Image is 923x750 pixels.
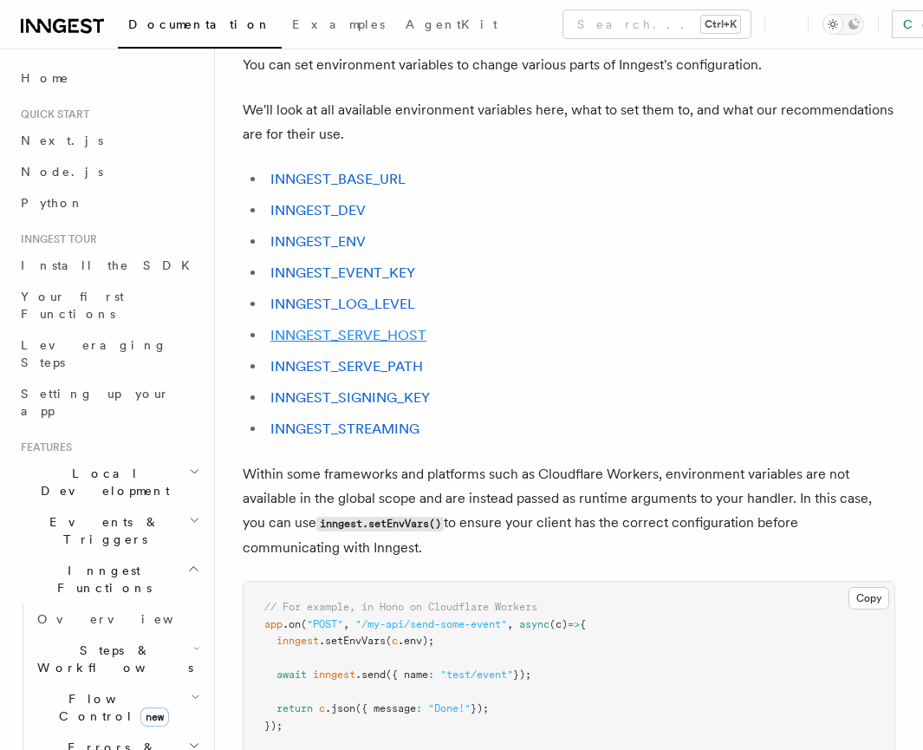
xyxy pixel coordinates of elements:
[398,635,434,647] span: .env);
[395,5,508,47] a: AgentKit
[21,338,167,369] span: Leveraging Steps
[563,10,751,38] button: Search...Ctrl+K
[282,5,395,47] a: Examples
[270,171,406,187] a: INNGEST_BASE_URL
[30,603,204,635] a: Overview
[513,668,531,681] span: });
[118,5,282,49] a: Documentation
[21,290,124,321] span: Your first Functions
[428,668,434,681] span: :
[14,156,204,187] a: Node.js
[386,635,392,647] span: (
[270,202,366,218] a: INNGEST_DEV
[270,264,415,281] a: INNGEST_EVENT_KEY
[14,232,97,246] span: Inngest tour
[276,635,319,647] span: inngest
[440,668,513,681] span: "test/event"
[21,165,103,179] span: Node.js
[14,440,72,454] span: Features
[21,69,69,87] span: Home
[416,702,422,714] span: :
[568,618,580,630] span: =>
[21,258,200,272] span: Install the SDK
[128,17,271,31] span: Documentation
[355,702,416,714] span: ({ message
[701,16,740,33] kbd: Ctrl+K
[243,98,895,147] p: We'll look at all available environment variables here, what to set them to, and what our recomme...
[355,618,507,630] span: "/my-api/send-some-event"
[140,708,169,727] span: new
[428,702,471,714] span: "Done!"
[30,635,204,683] button: Steps & Workflows
[30,683,204,732] button: Flow Controlnew
[37,612,216,626] span: Overview
[471,702,489,714] span: });
[14,187,204,218] a: Python
[14,250,204,281] a: Install the SDK
[264,601,537,613] span: // For example, in Hono on Cloudflare Workers
[14,108,89,121] span: Quick start
[301,618,307,630] span: (
[14,506,204,555] button: Events & Triggers
[580,618,586,630] span: {
[30,642,193,676] span: Steps & Workflows
[270,358,423,375] a: INNGEST_SERVE_PATH
[392,635,398,647] span: c
[316,517,444,532] code: inngest.setEnvVars()
[822,14,864,35] button: Toggle dark mode
[270,327,426,343] a: INNGEST_SERVE_HOST
[14,465,189,499] span: Local Development
[264,618,283,630] span: app
[21,196,84,210] span: Python
[343,618,349,630] span: ,
[507,618,513,630] span: ,
[319,702,325,714] span: c
[14,378,204,427] a: Setting up your app
[243,53,895,77] p: You can set environment variables to change various parts of Inngest's configuration.
[313,668,355,681] span: inngest
[519,618,549,630] span: async
[549,618,568,630] span: (c)
[264,720,283,732] span: });
[14,458,204,506] button: Local Development
[276,668,307,681] span: await
[406,17,497,31] span: AgentKit
[355,668,386,681] span: .send
[14,513,189,548] span: Events & Triggers
[14,125,204,156] a: Next.js
[292,17,385,31] span: Examples
[848,587,889,610] button: Copy
[283,618,301,630] span: .on
[21,134,103,147] span: Next.js
[14,562,187,597] span: Inngest Functions
[14,555,204,603] button: Inngest Functions
[30,690,191,725] span: Flow Control
[270,389,430,406] a: INNGEST_SIGNING_KEY
[21,387,170,418] span: Setting up your app
[14,329,204,378] a: Leveraging Steps
[325,702,355,714] span: .json
[243,462,895,560] p: Within some frameworks and platforms such as Cloudflare Workers, environment variables are not av...
[307,618,343,630] span: "POST"
[270,233,366,250] a: INNGEST_ENV
[276,702,313,714] span: return
[319,635,386,647] span: .setEnvVars
[270,421,419,437] a: INNGEST_STREAMING
[14,281,204,329] a: Your first Functions
[14,62,204,94] a: Home
[386,668,428,681] span: ({ name
[270,296,415,312] a: INNGEST_LOG_LEVEL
